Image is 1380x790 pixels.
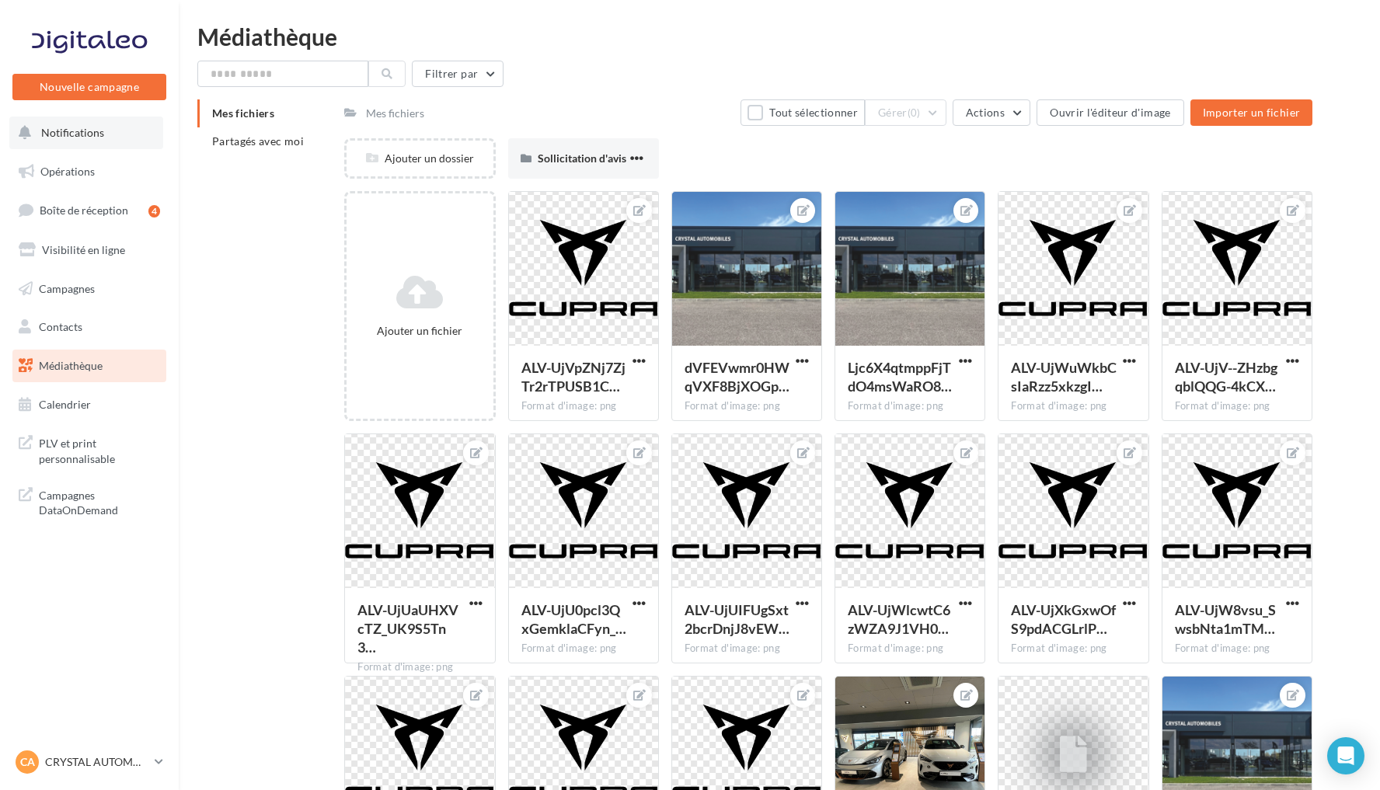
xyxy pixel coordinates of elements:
[197,25,1361,48] div: Médiathèque
[40,204,128,217] span: Boîte de réception
[412,61,504,87] button: Filtrer par
[9,388,169,421] a: Calendrier
[521,359,626,395] span: ALV-UjVpZNj7ZjTr2rTPUSB1C0IE-omoBCYz2rXt5JPVKXLF02Bw8rHN
[39,398,91,411] span: Calendrier
[1190,99,1313,126] button: Importer un fichier
[1327,737,1364,774] div: Open Intercom Messenger
[865,99,946,126] button: Gérer(0)
[9,350,169,382] a: Médiathèque
[39,433,160,466] span: PLV et print personnalisable
[1011,359,1117,395] span: ALV-UjWuWkbCsIaRzz5xkzgIgihzqZwVW5SXDYAm9Or-YHSD1WArbVXL
[39,485,160,518] span: Campagnes DataOnDemand
[685,601,789,637] span: ALV-UjUIFUgSxt2bcrDnjJ8vEW4jocj0BhqTFMjmXxvRTpDO1gDcl9pp
[357,601,458,656] span: ALV-UjUaUHXVcTZ_UK9S5Tn3UsOManxK2wWgszHiSRJCYz5-JCpzJRKp
[741,99,865,126] button: Tout sélectionner
[521,601,626,637] span: ALV-UjU0pcl3QxGemklaCFyn_OVSGXnRD-gm-dituBsuMaBAwffskRcN
[953,99,1030,126] button: Actions
[9,426,169,472] a: PLV et print personnalisable
[1203,106,1301,119] span: Importer un fichier
[9,155,169,188] a: Opérations
[366,106,424,121] div: Mes fichiers
[1011,642,1135,656] div: Format d'image: png
[1175,399,1299,413] div: Format d'image: png
[9,193,169,227] a: Boîte de réception4
[538,151,626,165] span: Sollicitation d'avis
[1011,399,1135,413] div: Format d'image: png
[848,601,950,637] span: ALV-UjWlcwtC6zWZA9J1VH0eRlIRdft7uH9MRUlwve8azNOJyFSt3o5N
[40,165,95,178] span: Opérations
[45,754,148,770] p: CRYSTAL AUTOMOBILES
[39,281,95,294] span: Campagnes
[9,117,163,149] button: Notifications
[521,399,646,413] div: Format d'image: png
[848,359,952,395] span: Ljc6X4qtmppFjTdO4msWaRO8lZR9rQwHjp0jATd2oYDPa7-W3dgkoPSTQKcCPwjhblPKrC1g4zdEeS69iQ=s0
[1175,642,1299,656] div: Format d'image: png
[1175,601,1276,637] span: ALV-UjW8vsu_SwsbNta1mTM4qwmJmmWAuXdj4ONKm9iQ2Aa3rgAo3QI3
[1175,359,1277,395] span: ALV-UjV--ZHzbgqblQQG-4kCXgwx0zsiQzBX5MfFgfmz6dxXoh-ZE7sk
[41,126,104,139] span: Notifications
[966,106,1005,119] span: Actions
[685,359,789,395] span: dVFEVwmr0HWqVXF8BjXOGpvWMRGTX7Zvlhy2tRVsA2HCDAktogk7K6_mbj942ItdNso7Usd2dXrnq2wLcw=s0
[521,642,646,656] div: Format d'image: png
[20,754,35,770] span: CA
[353,323,486,339] div: Ajouter un fichier
[848,399,972,413] div: Format d'image: png
[685,399,809,413] div: Format d'image: png
[148,205,160,218] div: 4
[357,660,482,674] div: Format d'image: png
[212,106,274,120] span: Mes fichiers
[12,747,166,777] a: CA CRYSTAL AUTOMOBILES
[9,273,169,305] a: Campagnes
[212,134,304,148] span: Partagés avec moi
[39,359,103,372] span: Médiathèque
[1011,601,1116,637] span: ALV-UjXkGxwOfS9pdACGLrlPgeeIAQuTsbKHMcpBU1BjO-ExF1_SNGs3
[39,320,82,333] span: Contacts
[848,642,972,656] div: Format d'image: png
[908,106,921,119] span: (0)
[12,74,166,100] button: Nouvelle campagne
[9,234,169,266] a: Visibilité en ligne
[1037,99,1183,126] button: Ouvrir l'éditeur d'image
[42,243,125,256] span: Visibilité en ligne
[685,642,809,656] div: Format d'image: png
[9,311,169,343] a: Contacts
[9,479,169,524] a: Campagnes DataOnDemand
[347,151,493,166] div: Ajouter un dossier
